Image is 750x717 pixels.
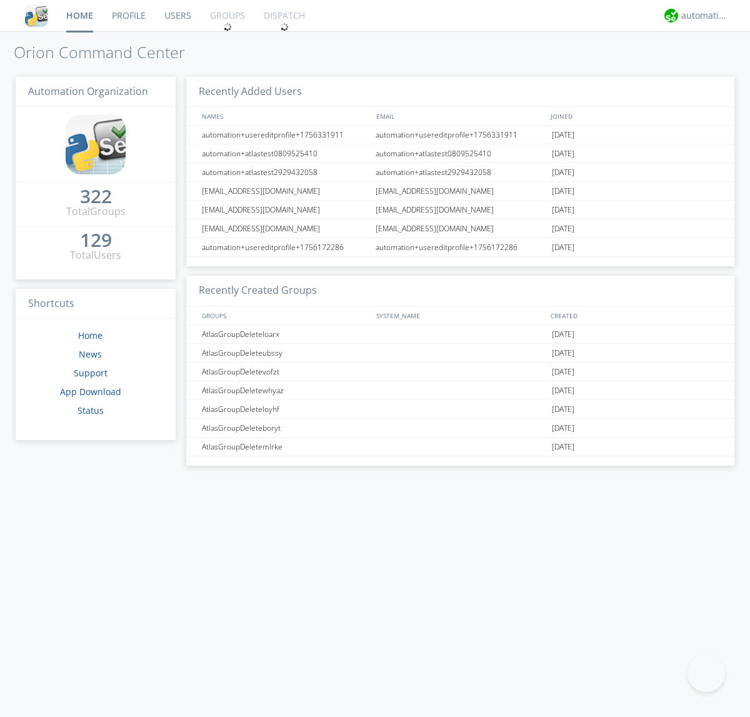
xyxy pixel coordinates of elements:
a: [EMAIL_ADDRESS][DOMAIN_NAME][EMAIL_ADDRESS][DOMAIN_NAME][DATE] [186,219,734,238]
span: [DATE] [552,363,574,381]
span: [DATE] [552,381,574,400]
div: 129 [80,234,112,246]
div: AtlasGroupDeletewhyaz [199,381,372,399]
div: AtlasGroupDeleteubssy [199,344,372,362]
div: 322 [80,190,112,203]
div: automation+usereditprofile+1756172286 [372,238,549,256]
div: AtlasGroupDeleteloyhf [199,400,372,418]
div: AtlasGroupDeleteloarx [199,325,372,343]
h3: Shortcuts [16,289,176,319]
span: [DATE] [552,438,574,456]
div: NAMES [199,107,370,125]
a: AtlasGroupDeletemlrke[DATE] [186,438,734,456]
div: CREATED [547,306,722,324]
span: [DATE] [552,325,574,344]
span: [DATE] [552,419,574,438]
h3: Recently Created Groups [186,276,734,306]
div: [EMAIL_ADDRESS][DOMAIN_NAME] [372,182,549,200]
a: 322 [80,190,112,204]
div: automation+atlastest2929432058 [199,163,372,181]
div: automation+usereditprofile+1756331911 [372,126,549,144]
h3: Recently Added Users [186,77,734,108]
div: automation+atlastest0809525410 [199,144,372,163]
a: News [79,348,102,360]
div: GROUPS [199,306,370,324]
a: [EMAIL_ADDRESS][DOMAIN_NAME][EMAIL_ADDRESS][DOMAIN_NAME][DATE] [186,201,734,219]
div: Total Groups [66,204,126,219]
a: automation+usereditprofile+1756331911automation+usereditprofile+1756331911[DATE] [186,126,734,144]
div: [EMAIL_ADDRESS][DOMAIN_NAME] [199,219,372,238]
span: [DATE] [552,201,574,219]
a: automation+atlastest2929432058automation+atlastest2929432058[DATE] [186,163,734,182]
a: AtlasGroupDeletewhyaz[DATE] [186,381,734,400]
a: AtlasGroupDeleteubssy[DATE] [186,344,734,363]
div: AtlasGroupDeleteboryt [199,419,372,437]
img: cddb5a64eb264b2086981ab96f4c1ba7 [25,4,47,27]
img: spin.svg [223,23,232,31]
div: [EMAIL_ADDRESS][DOMAIN_NAME] [199,182,372,200]
a: App Download [60,386,121,398]
div: EMAIL [373,107,547,125]
a: 129 [80,234,112,248]
div: Total Users [70,248,121,263]
img: spin.svg [280,23,289,31]
a: automation+usereditprofile+1756172286automation+usereditprofile+1756172286[DATE] [186,238,734,257]
a: Support [74,367,107,379]
div: JOINED [547,107,722,125]
img: d2d01cd9b4174d08988066c6d424eccd [664,9,678,23]
a: Status [77,404,104,416]
a: AtlasGroupDeleteloyhf[DATE] [186,400,734,419]
span: [DATE] [552,182,574,201]
span: Automation Organization [28,84,148,98]
div: automation+atlastest2929432058 [372,163,549,181]
span: [DATE] [552,400,574,419]
div: automation+usereditprofile+1756172286 [199,238,372,256]
div: AtlasGroupDeletemlrke [199,438,372,456]
iframe: Toggle Customer Support [687,654,725,692]
span: [DATE] [552,344,574,363]
span: [DATE] [552,238,574,257]
span: [DATE] [552,144,574,163]
div: SYSTEM_NAME [373,306,547,324]
a: [EMAIL_ADDRESS][DOMAIN_NAME][EMAIL_ADDRESS][DOMAIN_NAME][DATE] [186,182,734,201]
div: AtlasGroupDeletevofzt [199,363,372,381]
img: cddb5a64eb264b2086981ab96f4c1ba7 [66,114,126,174]
div: [EMAIL_ADDRESS][DOMAIN_NAME] [372,201,549,219]
div: automation+atlastest0809525410 [372,144,549,163]
div: [EMAIL_ADDRESS][DOMAIN_NAME] [199,201,372,219]
a: Home [78,329,102,341]
div: automation+atlas [681,9,728,22]
a: automation+atlastest0809525410automation+atlastest0809525410[DATE] [186,144,734,163]
span: [DATE] [552,163,574,182]
div: [EMAIL_ADDRESS][DOMAIN_NAME] [372,219,549,238]
span: [DATE] [552,219,574,238]
a: AtlasGroupDeleteloarx[DATE] [186,325,734,344]
a: AtlasGroupDeleteboryt[DATE] [186,419,734,438]
a: AtlasGroupDeletevofzt[DATE] [186,363,734,381]
div: automation+usereditprofile+1756331911 [199,126,372,144]
span: [DATE] [552,126,574,144]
